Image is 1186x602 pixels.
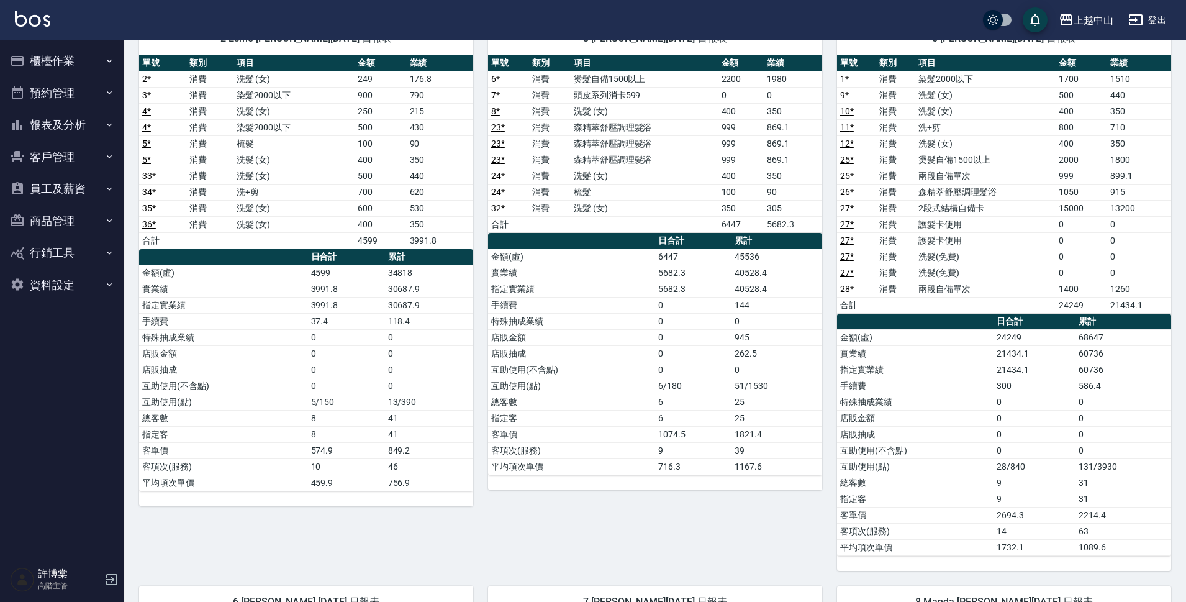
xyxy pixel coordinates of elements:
td: 756.9 [385,475,473,491]
td: 350 [407,216,473,232]
td: 洗髮 (女) [915,103,1056,119]
td: 250 [355,103,407,119]
td: 梳髮 [571,184,718,200]
td: 5682.3 [655,281,731,297]
th: 金額 [1056,55,1107,71]
td: 305 [764,200,822,216]
td: 21434.1 [1107,297,1171,313]
td: 消費 [529,87,570,103]
td: 洗髮 (女) [233,152,355,168]
td: 30687.9 [385,297,473,313]
td: 400 [718,103,764,119]
th: 業績 [764,55,822,71]
td: 消費 [876,135,915,152]
td: 15000 [1056,200,1107,216]
td: 350 [407,152,473,168]
th: 項目 [571,55,718,71]
td: 0 [1075,394,1171,410]
td: 400 [1056,103,1107,119]
td: 800 [1056,119,1107,135]
td: 染髮2000以下 [915,71,1056,87]
td: 消費 [529,184,570,200]
td: 0 [385,362,473,378]
td: 客單價 [488,426,655,442]
td: 0 [1107,249,1171,265]
button: 上越中山 [1054,7,1118,33]
td: 0 [385,345,473,362]
th: 累計 [1075,314,1171,330]
td: 620 [407,184,473,200]
td: 洗髮(免費) [915,265,1056,281]
td: 6 [655,410,731,426]
td: 586.4 [1075,378,1171,394]
td: 特殊抽成業績 [837,394,994,410]
td: 45536 [731,249,822,265]
h5: 許博棠 [38,568,101,580]
th: 項目 [915,55,1056,71]
td: 消費 [186,87,233,103]
td: 平均項次單價 [139,475,308,491]
td: 消費 [876,152,915,168]
button: 客戶管理 [5,141,119,173]
td: 兩段自備單次 [915,168,1056,184]
td: 21434.1 [994,362,1075,378]
table: a dense table [837,314,1171,556]
th: 單號 [488,55,529,71]
img: Person [10,567,35,592]
td: 3991.8 [308,297,385,313]
td: 互助使用(不含點) [488,362,655,378]
td: 消費 [186,216,233,232]
td: 洗髮 (女) [233,168,355,184]
td: 洗+剪 [915,119,1056,135]
td: 144 [731,297,822,313]
td: 8 [308,410,385,426]
td: 0 [1107,232,1171,249]
td: 消費 [186,200,233,216]
td: 9 [994,475,1075,491]
p: 高階主管 [38,580,101,591]
td: 染髮2000以下 [233,87,355,103]
td: 40528.4 [731,281,822,297]
td: 400 [355,216,407,232]
button: 行銷工具 [5,237,119,269]
td: 350 [1107,135,1171,152]
td: 0 [994,442,1075,458]
td: 特殊抽成業績 [139,329,308,345]
td: 790 [407,87,473,103]
td: 互助使用(不含點) [837,442,994,458]
td: 6447 [718,216,764,232]
td: 13200 [1107,200,1171,216]
td: 總客數 [139,410,308,426]
td: 176.8 [407,71,473,87]
td: 574.9 [308,442,385,458]
td: 0 [994,410,1075,426]
td: 洗髮(免費) [915,249,1056,265]
td: 0 [1107,216,1171,232]
td: 金額(虛) [139,265,308,281]
td: 2000 [1056,152,1107,168]
td: 24249 [1056,297,1107,313]
td: 店販抽成 [488,345,655,362]
td: 131/3930 [1075,458,1171,475]
td: 消費 [186,103,233,119]
td: 215 [407,103,473,119]
td: 手續費 [837,378,994,394]
td: 899.1 [1107,168,1171,184]
td: 總客數 [488,394,655,410]
td: 合計 [488,216,529,232]
td: 6/180 [655,378,731,394]
td: 0 [655,329,731,345]
td: 0 [655,345,731,362]
th: 累計 [731,233,822,249]
td: 合計 [139,232,186,249]
td: 消費 [876,71,915,87]
td: 消費 [529,71,570,87]
td: 0 [308,329,385,345]
td: 869.1 [764,152,822,168]
td: 店販抽成 [837,426,994,442]
td: 25 [731,394,822,410]
td: 指定客 [488,410,655,426]
td: 客項次(服務) [488,442,655,458]
td: 530 [407,200,473,216]
td: 頭皮系列消卡599 [571,87,718,103]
